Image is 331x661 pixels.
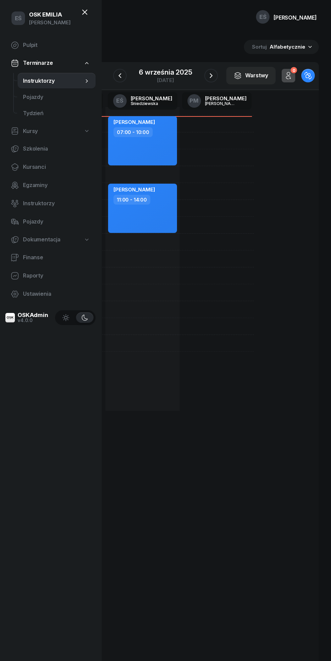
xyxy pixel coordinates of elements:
span: Pulpit [23,41,90,50]
a: Raporty [5,268,96,284]
span: Terminarze [23,59,53,68]
span: Ustawienia [23,290,90,298]
a: Egzaminy [5,177,96,193]
div: 07:00 - 10:00 [113,127,153,137]
a: Kursanci [5,159,96,175]
span: Tydzień [23,109,90,118]
a: Dokumentacja [5,232,96,247]
div: [PERSON_NAME] [131,96,172,101]
span: Pojazdy [23,217,90,226]
button: 0 [282,69,295,82]
span: Raporty [23,271,90,280]
span: PM [189,98,199,104]
button: Sortuj Alfabetycznie [244,40,319,54]
span: Instruktorzy [23,77,83,85]
span: [PERSON_NAME] [113,186,155,193]
a: Szkolenia [5,141,96,157]
div: Śniedziewska [131,101,163,106]
span: [PERSON_NAME] [113,119,155,125]
span: Dokumentacja [23,235,60,244]
span: EŚ [259,14,266,20]
span: Kursy [23,127,38,136]
a: Tydzień [18,105,96,122]
span: Instruktorzy [23,199,90,208]
div: OSKAdmin [18,312,48,318]
a: PM[PERSON_NAME][PERSON_NAME] [182,92,252,110]
div: [PERSON_NAME] [205,96,247,101]
span: EŚ [15,16,22,21]
span: Pojazdy [23,93,90,102]
a: EŚ[PERSON_NAME]Śniedziewska [108,92,178,110]
div: Warstwy [234,71,268,80]
span: Szkolenia [23,144,90,153]
span: Kursanci [23,163,90,171]
div: [DATE] [139,78,192,83]
span: Finanse [23,253,90,262]
div: 11:00 - 14:00 [113,195,150,205]
div: 0 [290,67,297,74]
a: Kursy [5,124,96,139]
span: Sortuj [252,43,268,51]
span: EŚ [116,98,123,104]
div: [PERSON_NAME] [29,18,71,27]
span: Alfabetycznie [270,44,305,50]
img: logo-xs@2x.png [5,313,15,322]
a: Instruktorzy [5,195,96,212]
div: 6 września 2025 [139,69,192,76]
a: Pulpit [5,37,96,53]
a: Pojazdy [18,89,96,105]
a: Finanse [5,249,96,266]
a: Instruktorzy [18,73,96,89]
div: [PERSON_NAME] [274,15,317,20]
div: OSK EMILIA [29,12,71,18]
div: v4.0.0 [18,318,48,323]
button: Warstwy [226,67,276,84]
a: Terminarze [5,55,96,71]
a: Pojazdy [5,214,96,230]
span: Egzaminy [23,181,90,190]
div: [PERSON_NAME] [205,101,237,106]
a: Ustawienia [5,286,96,302]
